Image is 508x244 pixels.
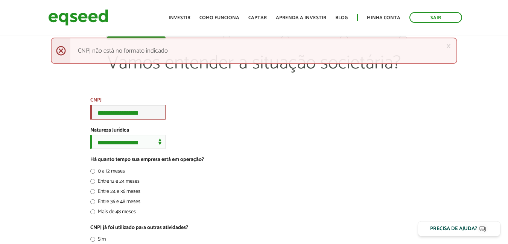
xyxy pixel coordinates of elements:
label: Natureza Jurídica [90,128,129,133]
input: Entre 12 e 24 meses [90,179,95,184]
label: Mais de 48 meses [90,209,136,217]
label: Há quanto tempo sua empresa está em operação? [90,157,204,162]
a: Blog [335,15,348,20]
label: Entre 36 e 48 meses [90,199,140,207]
a: Aprenda a investir [276,15,326,20]
img: EqSeed [48,8,108,27]
label: CNPJ [90,98,102,103]
input: Entre 36 e 48 meses [90,199,95,204]
p: Vamos entender a situação societária? [107,52,402,97]
label: Entre 12 e 24 meses [90,179,140,186]
input: 0 a 12 meses [90,169,95,174]
label: 0 a 12 meses [90,169,125,176]
label: Entre 24 e 36 meses [90,189,140,197]
label: CNPJ já foi utilizado para outras atividades? [90,225,188,230]
input: Mais de 48 meses [90,209,95,214]
input: Sim [90,237,95,242]
a: × [446,42,451,50]
a: Captar [248,15,267,20]
a: Como funciona [199,15,239,20]
a: Sair [409,12,462,23]
a: Minha conta [367,15,400,20]
a: Investir [169,15,190,20]
div: CNPJ não está no formato indicado [51,38,457,64]
input: Entre 24 e 36 meses [90,189,95,194]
